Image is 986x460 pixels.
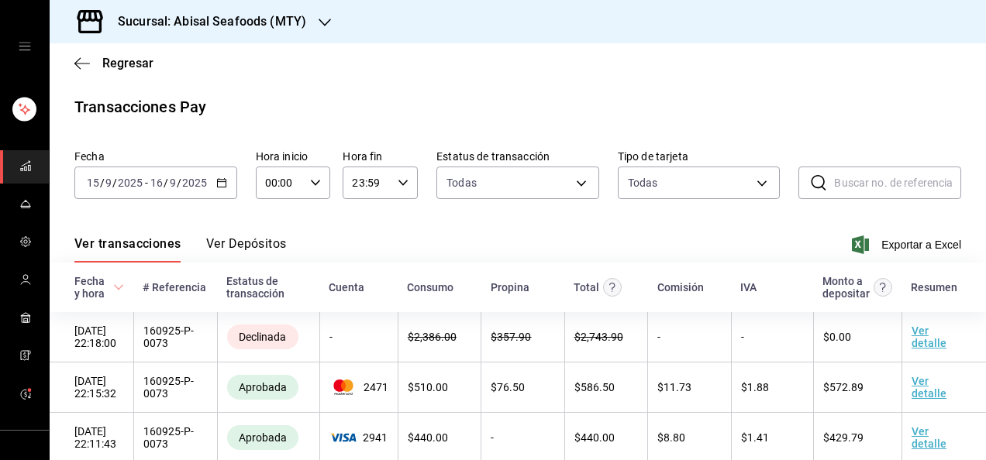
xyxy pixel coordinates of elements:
input: -- [169,177,177,189]
div: Transacciones declinadas por el banco emisor. No se hace ningún cargo al tarjetahabiente ni al co... [227,324,298,349]
span: $ 586.50 [574,381,615,393]
span: $ 11.73 [657,381,691,393]
div: Cuenta [329,281,364,294]
div: # Referencia [143,281,206,294]
h3: Sucursal: Abisal Seafoods (MTY) [105,12,306,31]
td: - [731,312,813,362]
label: Hora inicio [256,151,331,162]
a: Ver detalle [912,324,946,349]
div: Transacciones Pay [74,95,206,118]
label: Tipo de tarjeta [618,151,781,162]
span: $ 76.50 [491,381,525,393]
span: $ 510.00 [408,381,448,393]
div: Resumen [911,281,957,294]
span: Regresar [102,56,153,70]
span: 2941 [329,431,388,444]
div: Estatus de transacción [226,275,310,300]
span: $ 1.41 [741,431,769,444]
div: Todas [628,175,658,191]
td: $0.00 [813,312,902,362]
input: -- [86,177,100,189]
span: - [145,177,148,189]
span: 2471 [329,379,388,395]
td: - [648,312,731,362]
td: 160925-P-0073 [133,312,217,362]
span: $ 8.80 [657,431,685,444]
span: $ 1.88 [741,381,769,393]
label: Hora fin [343,151,418,162]
div: Propina [491,281,529,294]
span: $ 440.00 [574,431,615,444]
a: Ver detalle [912,375,946,400]
div: Fecha y hora [74,275,110,300]
span: $ 2,743.90 [574,331,623,343]
div: IVA [740,281,757,294]
span: Aprobada [233,431,293,444]
div: Transacciones cobradas de manera exitosa. [227,425,298,450]
span: / [164,177,168,189]
input: ---- [117,177,143,189]
span: $ 429.79 [823,431,864,444]
span: $ 357.90 [491,331,531,343]
div: navigation tabs [74,236,287,263]
a: Ver detalle [912,425,946,450]
button: Ver Depósitos [206,236,287,263]
td: [DATE] 22:15:32 [50,362,133,413]
input: ---- [181,177,208,189]
span: $ 572.89 [823,381,864,393]
input: -- [105,177,112,189]
svg: Este monto equivale al total pagado por el comensal antes de aplicar Comisión e IVA. [603,278,622,297]
div: Consumo [407,281,453,294]
div: Transacciones cobradas de manera exitosa. [227,375,298,400]
span: $ 440.00 [408,431,448,444]
div: Total [574,281,599,294]
td: - [319,312,398,362]
div: Comisión [657,281,704,294]
input: Buscar no. de referencia [834,167,961,198]
input: -- [150,177,164,189]
span: $ 2,386.00 [408,331,457,343]
td: 160925-P-0073 [133,362,217,413]
span: Declinada [233,331,292,343]
span: / [177,177,181,189]
span: / [100,177,105,189]
label: Estatus de transacción [436,151,599,162]
span: Fecha y hora [74,275,124,300]
button: Exportar a Excel [855,235,961,254]
div: Monto a depositar [822,275,870,300]
button: Regresar [74,56,153,70]
label: Fecha [74,151,237,162]
span: Todas [446,175,477,191]
svg: Este es el monto resultante del total pagado menos comisión e IVA. Esta será la parte que se depo... [874,278,892,297]
button: Ver transacciones [74,236,181,263]
td: [DATE] 22:18:00 [50,312,133,362]
button: open drawer [19,40,31,53]
span: Aprobada [233,381,293,393]
span: / [112,177,117,189]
